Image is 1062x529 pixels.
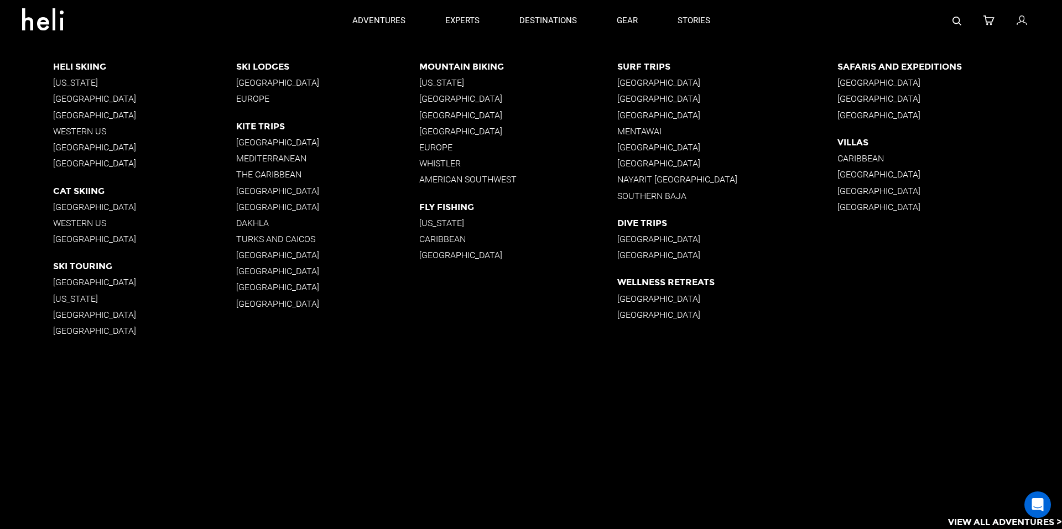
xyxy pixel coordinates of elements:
[617,277,837,287] p: Wellness Retreats
[617,77,837,88] p: [GEOGRAPHIC_DATA]
[53,110,236,121] p: [GEOGRAPHIC_DATA]
[617,250,837,260] p: [GEOGRAPHIC_DATA]
[837,153,1062,164] p: Caribbean
[53,202,236,212] p: [GEOGRAPHIC_DATA]
[236,298,419,309] p: [GEOGRAPHIC_DATA]
[236,169,419,180] p: The Caribbean
[837,169,1062,180] p: [GEOGRAPHIC_DATA]
[236,250,419,260] p: [GEOGRAPHIC_DATA]
[53,326,236,336] p: [GEOGRAPHIC_DATA]
[617,110,837,121] p: [GEOGRAPHIC_DATA]
[53,310,236,320] p: [GEOGRAPHIC_DATA]
[837,93,1062,104] p: [GEOGRAPHIC_DATA]
[837,110,1062,121] p: [GEOGRAPHIC_DATA]
[419,158,617,169] p: Whistler
[837,185,1062,196] p: [GEOGRAPHIC_DATA]
[236,153,419,164] p: Mediterranean
[1024,491,1051,518] div: Open Intercom Messenger
[419,250,617,260] p: [GEOGRAPHIC_DATA]
[53,61,236,72] p: Heli Skiing
[352,15,405,27] p: adventures
[419,142,617,153] p: Europe
[617,126,837,137] p: Mentawai
[617,191,837,201] p: Southern Baja
[236,218,419,228] p: Dakhla
[236,234,419,244] p: Turks and Caicos
[617,158,837,169] p: [GEOGRAPHIC_DATA]
[236,202,419,212] p: [GEOGRAPHIC_DATA]
[53,142,236,153] p: [GEOGRAPHIC_DATA]
[617,61,837,72] p: Surf Trips
[53,126,236,137] p: Western US
[419,61,617,72] p: Mountain Biking
[419,93,617,104] p: [GEOGRAPHIC_DATA]
[617,174,837,185] p: Nayarit [GEOGRAPHIC_DATA]
[419,234,617,244] p: Caribbean
[419,126,617,137] p: [GEOGRAPHIC_DATA]
[617,234,837,244] p: [GEOGRAPHIC_DATA]
[53,93,236,104] p: [GEOGRAPHIC_DATA]
[837,61,1062,72] p: Safaris and Expeditions
[419,202,617,212] p: Fly Fishing
[236,121,419,132] p: Kite Trips
[837,202,1062,212] p: [GEOGRAPHIC_DATA]
[236,61,419,72] p: Ski Lodges
[948,516,1062,529] p: View All Adventures >
[236,266,419,276] p: [GEOGRAPHIC_DATA]
[53,185,236,196] p: Cat Skiing
[419,77,617,88] p: [US_STATE]
[519,15,577,27] p: destinations
[837,137,1062,148] p: Villas
[236,137,419,148] p: [GEOGRAPHIC_DATA]
[617,218,837,228] p: Dive Trips
[53,293,236,303] p: [US_STATE]
[53,218,236,228] p: Western US
[53,77,236,88] p: [US_STATE]
[236,282,419,292] p: [GEOGRAPHIC_DATA]
[617,310,837,320] p: [GEOGRAPHIC_DATA]
[419,174,617,185] p: American Southwest
[236,185,419,196] p: [GEOGRAPHIC_DATA]
[236,93,419,104] p: Europe
[617,293,837,303] p: [GEOGRAPHIC_DATA]
[617,93,837,104] p: [GEOGRAPHIC_DATA]
[53,158,236,169] p: [GEOGRAPHIC_DATA]
[53,234,236,244] p: [GEOGRAPHIC_DATA]
[952,17,961,25] img: search-bar-icon.svg
[445,15,480,27] p: experts
[837,77,1062,88] p: [GEOGRAPHIC_DATA]
[236,77,419,88] p: [GEOGRAPHIC_DATA]
[419,110,617,121] p: [GEOGRAPHIC_DATA]
[419,218,617,228] p: [US_STATE]
[617,142,837,153] p: [GEOGRAPHIC_DATA]
[53,277,236,287] p: [GEOGRAPHIC_DATA]
[53,261,236,271] p: Ski Touring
